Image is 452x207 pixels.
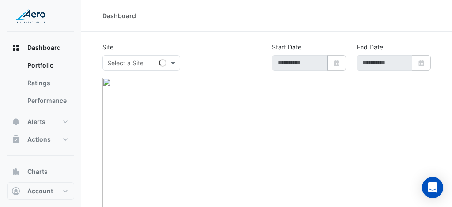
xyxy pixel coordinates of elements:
label: End Date [357,42,383,52]
button: Account [7,182,74,200]
button: Charts [7,163,74,181]
div: Dashboard [7,56,74,113]
span: Charts [27,167,48,176]
label: Site [102,42,113,52]
button: Meters [7,181,74,198]
span: Account [27,187,53,196]
div: Open Intercom Messenger [422,177,443,198]
span: Actions [27,135,51,144]
span: Dashboard [27,43,61,52]
button: Alerts [7,113,74,131]
img: Company Logo [11,7,50,25]
a: Performance [20,92,74,109]
app-icon: Alerts [11,117,20,126]
a: Portfolio [20,56,74,74]
app-icon: Dashboard [11,43,20,52]
span: Alerts [27,117,45,126]
button: Dashboard [7,39,74,56]
label: Start Date [272,42,301,52]
app-icon: Actions [11,135,20,144]
a: Ratings [20,74,74,92]
button: Actions [7,131,74,148]
div: Dashboard [102,11,136,20]
app-icon: Charts [11,167,20,176]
